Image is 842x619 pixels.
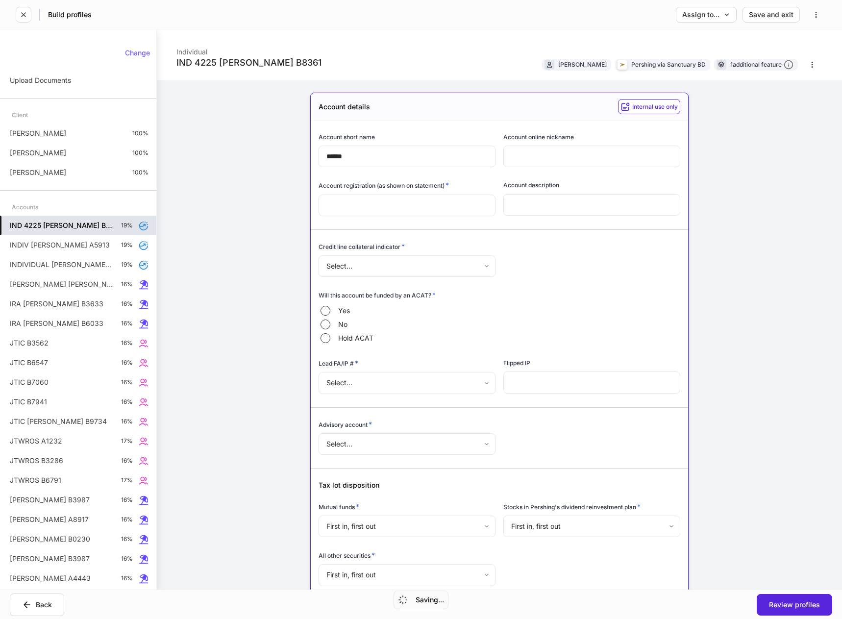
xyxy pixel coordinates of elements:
[132,169,149,176] p: 100%
[10,456,63,466] p: JTWROS B3286
[319,290,436,300] h6: Will this account be funded by an ACAT?
[10,495,90,505] p: [PERSON_NAME] B3987
[319,102,370,112] h5: Account details
[121,574,133,582] p: 16%
[319,502,359,512] h6: Mutual funds
[10,338,49,348] p: JTIC B3562
[132,149,149,157] p: 100%
[769,601,820,608] div: Review profiles
[176,57,322,69] div: IND 4225 [PERSON_NAME] B8361
[121,535,133,543] p: 16%
[121,300,133,308] p: 16%
[503,180,559,190] h6: Account description
[503,132,574,142] h6: Account online nickname
[10,168,66,177] p: [PERSON_NAME]
[319,180,449,190] h6: Account registration (as shown on statement)
[338,320,347,329] span: No
[503,502,641,512] h6: Stocks in Pershing's dividend reinvestment plan
[319,550,375,560] h6: All other securities
[121,437,133,445] p: 17%
[319,480,680,490] h5: Tax lot disposition
[676,7,737,23] button: Assign to...
[558,60,607,69] div: [PERSON_NAME]
[743,7,800,23] button: Save and exit
[12,198,38,216] div: Accounts
[10,397,47,407] p: JTIC B7941
[631,60,706,69] div: Pershing via Sanctuary BD
[632,102,678,111] h6: Internal use only
[10,358,48,368] p: JTIC B6547
[121,398,133,406] p: 16%
[503,516,680,537] div: First in, first out
[121,222,133,229] p: 19%
[682,11,730,18] div: Assign to...
[10,148,66,158] p: [PERSON_NAME]
[121,359,133,367] p: 16%
[10,436,62,446] p: JTWROS A1232
[503,358,530,368] h6: Flipped IP
[319,372,495,394] div: Select...
[121,320,133,327] p: 16%
[10,377,49,387] p: JTIC B7060
[10,221,113,230] h5: IND 4225 [PERSON_NAME] B8361
[121,476,133,484] p: 17%
[319,420,372,429] h6: Advisory account
[121,241,133,249] p: 19%
[10,554,90,564] p: [PERSON_NAME] B3987
[749,11,793,18] div: Save and exit
[119,45,156,61] button: Change
[10,128,66,138] p: [PERSON_NAME]
[10,319,103,328] p: IRA [PERSON_NAME] B6033
[121,516,133,523] p: 16%
[132,129,149,137] p: 100%
[10,573,91,583] p: [PERSON_NAME] A4443
[12,106,28,124] div: Client
[319,433,495,455] div: Select...
[121,418,133,425] p: 16%
[10,594,64,616] button: Back
[10,515,89,524] p: [PERSON_NAME] A8917
[10,417,107,426] p: JTIC [PERSON_NAME] B9734
[121,496,133,504] p: 16%
[757,594,832,616] button: Review profiles
[319,358,358,368] h6: Lead FA/IP #
[10,475,61,485] p: JTWROS B6791
[121,378,133,386] p: 16%
[10,279,113,289] p: [PERSON_NAME] [PERSON_NAME] A6773
[121,261,133,269] p: 19%
[10,240,110,250] p: INDIV [PERSON_NAME] A5913
[319,242,405,251] h6: Credit line collateral indicator
[416,595,444,605] h5: Saving...
[319,132,375,142] h6: Account short name
[125,50,150,56] div: Change
[10,75,71,85] p: Upload Documents
[22,600,52,610] div: Back
[176,41,322,57] div: Individual
[10,260,113,270] p: INDIVIDUAL [PERSON_NAME] B6105
[48,10,92,20] h5: Build profiles
[10,534,90,544] p: [PERSON_NAME] B0230
[338,333,373,343] span: Hold ACAT
[319,255,495,277] div: Select...
[319,564,495,586] div: First in, first out
[730,60,793,70] div: 1 additional feature
[10,299,103,309] p: IRA [PERSON_NAME] B3633
[121,280,133,288] p: 16%
[121,555,133,563] p: 16%
[338,306,350,316] span: Yes
[121,457,133,465] p: 16%
[319,516,495,537] div: First in, first out
[121,339,133,347] p: 16%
